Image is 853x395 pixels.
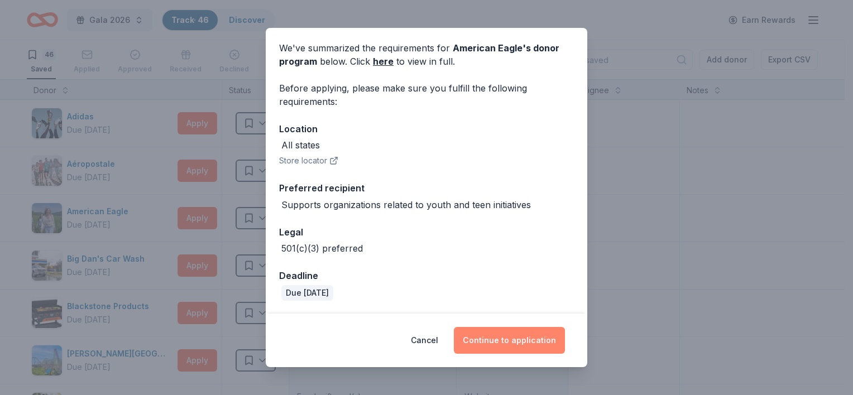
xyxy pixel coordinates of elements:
[373,55,394,68] a: here
[281,242,363,255] div: 501(c)(3) preferred
[279,268,574,283] div: Deadline
[454,327,565,354] button: Continue to application
[279,225,574,239] div: Legal
[279,154,338,167] button: Store locator
[279,122,574,136] div: Location
[281,198,531,211] div: Supports organizations related to youth and teen initiatives
[279,181,574,195] div: Preferred recipient
[281,285,333,301] div: Due [DATE]
[411,327,438,354] button: Cancel
[279,81,574,108] div: Before applying, please make sure you fulfill the following requirements:
[279,41,574,68] div: We've summarized the requirements for below. Click to view in full.
[281,138,320,152] div: All states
